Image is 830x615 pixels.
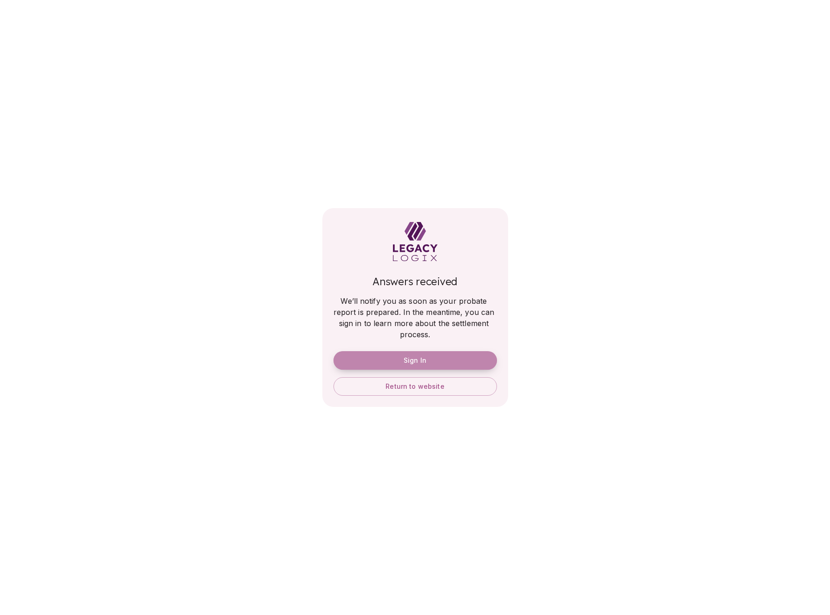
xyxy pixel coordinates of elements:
span: We’ll notify you as soon as your probate report is prepared. In the meantime, you can sign in to ... [333,296,497,339]
span: Sign In [404,356,426,365]
button: Sign In [333,351,497,370]
button: Return to website [333,377,497,396]
span: Return to website [386,382,444,391]
span: Answers received [373,275,457,288]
